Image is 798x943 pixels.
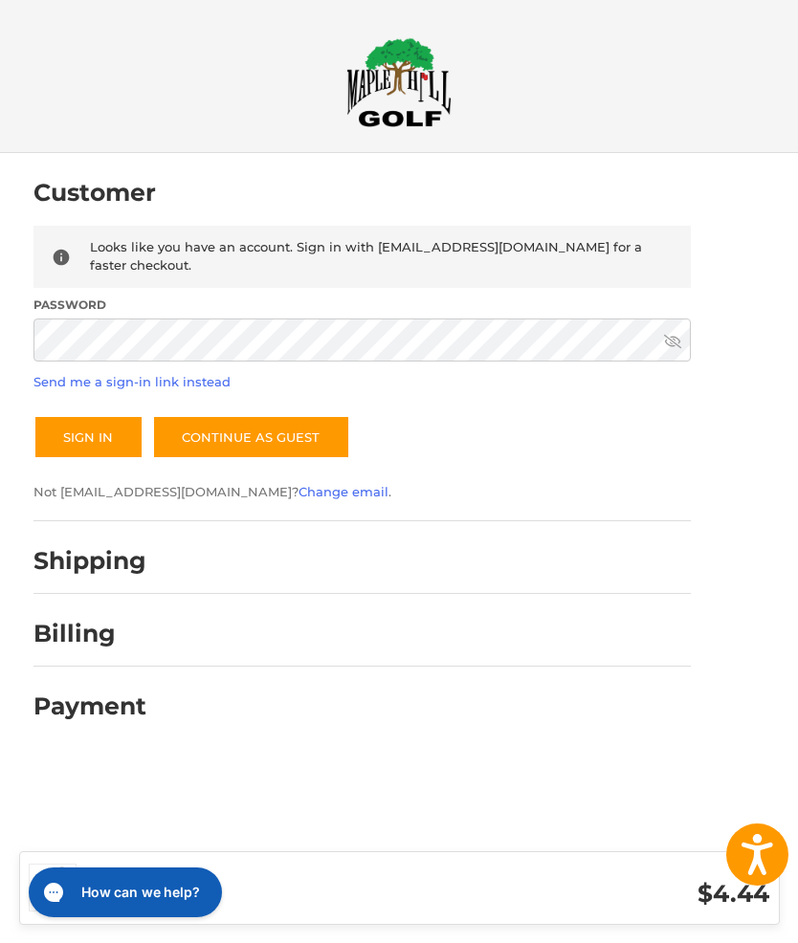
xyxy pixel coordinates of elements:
h2: Payment [33,691,146,721]
h2: Billing [33,619,145,648]
a: Change email [299,484,388,499]
span: Looks like you have an account. Sign in with [EMAIL_ADDRESS][DOMAIN_NAME] for a faster checkout. [90,239,642,274]
label: Password [33,296,691,314]
button: Sign In [33,415,144,459]
img: Maple Hill Golf [346,37,452,127]
a: Continue as guest [152,415,350,459]
p: Not [EMAIL_ADDRESS][DOMAIN_NAME]? . [33,483,691,502]
a: Send me a sign-in link instead [33,374,231,389]
h3: 1 Item [96,874,432,896]
h3: $4.44 [432,879,769,909]
h2: Shipping [33,546,146,576]
iframe: Gorgias live chat messenger [19,861,228,924]
h2: Customer [33,178,156,208]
